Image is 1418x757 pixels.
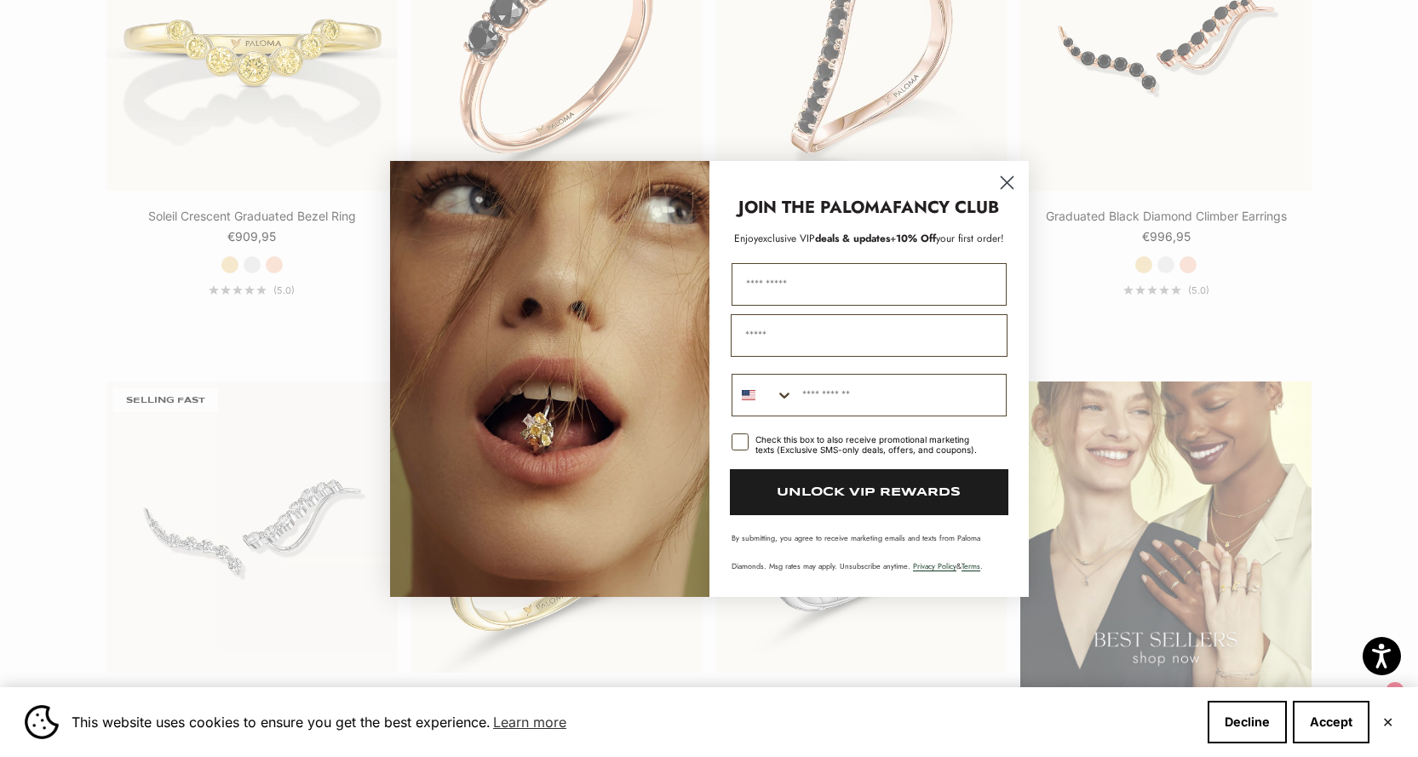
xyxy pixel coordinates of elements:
span: exclusive VIP [758,231,815,246]
input: First Name [732,263,1007,306]
p: By submitting, you agree to receive marketing emails and texts from Paloma Diamonds. Msg rates ma... [732,532,1007,571]
button: Close [1382,717,1393,727]
a: Privacy Policy [913,560,956,571]
span: deals & updates [758,231,890,246]
span: & . [913,560,983,571]
strong: FANCY CLUB [893,195,999,220]
img: Loading... [390,161,709,597]
span: 10% Off [896,231,936,246]
img: Cookie banner [25,705,59,739]
button: Decline [1208,701,1287,743]
span: Enjoy [734,231,758,246]
input: Email [731,314,1008,357]
button: Close dialog [992,168,1022,198]
button: Accept [1293,701,1369,743]
input: Phone Number [794,375,1006,416]
button: UNLOCK VIP REWARDS [730,469,1008,515]
strong: JOIN THE PALOMA [738,195,893,220]
span: + your first order! [890,231,1004,246]
img: United States [742,388,755,402]
a: Terms [962,560,980,571]
span: This website uses cookies to ensure you get the best experience. [72,709,1194,735]
button: Search Countries [732,375,794,416]
div: Check this box to also receive promotional marketing texts (Exclusive SMS-only deals, offers, and... [755,434,986,455]
a: Learn more [491,709,569,735]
